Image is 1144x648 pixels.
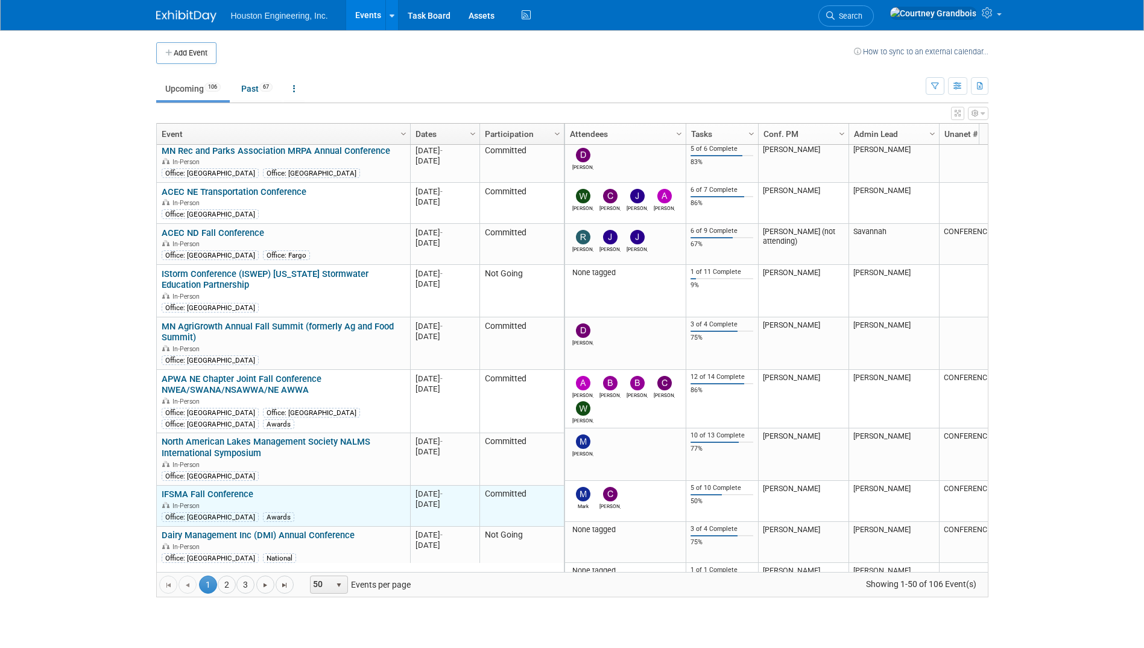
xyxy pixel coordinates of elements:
[630,189,645,203] img: Jacob Garder
[572,203,593,211] div: Whitaker Thomas
[691,124,750,144] a: Tasks
[162,124,402,144] a: Event
[758,183,849,224] td: [PERSON_NAME]
[485,124,556,144] a: Participation
[479,433,564,486] td: Committed
[657,376,672,390] img: Chris Furman
[849,183,939,224] td: [PERSON_NAME]
[416,197,474,207] div: [DATE]
[572,416,593,424] div: Whitaker Thomas
[156,42,216,64] button: Add Event
[569,566,681,576] div: None tagged
[691,373,753,381] div: 12 of 14 Complete
[263,553,296,563] div: National
[599,244,621,252] div: Jeff Lansink
[849,481,939,522] td: [PERSON_NAME]
[440,374,443,383] span: -
[416,156,474,166] div: [DATE]
[576,434,590,449] img: Moriya Rufer
[416,268,474,279] div: [DATE]
[837,129,847,139] span: Column Settings
[179,576,197,594] a: Go to the previous page
[672,124,686,142] a: Column Settings
[263,408,360,418] div: Office: [GEOGRAPHIC_DATA]
[747,129,756,139] span: Column Settings
[263,168,360,178] div: Office: [GEOGRAPHIC_DATA]
[162,268,368,291] a: IStorm Conference (ISWEP) [US_STATE] Stormwater Education Partnership
[939,224,1029,265] td: CONFERENCE-0038
[599,390,621,398] div: Bret Zimmerman
[599,203,621,211] div: Connor Kelley
[162,145,390,156] a: MN Rec and Parks Association MRPA Annual Conference
[397,124,410,142] a: Column Settings
[162,489,253,500] a: IFSMA Fall Conference
[466,124,479,142] a: Column Settings
[263,512,294,522] div: Awards
[416,145,474,156] div: [DATE]
[416,489,474,499] div: [DATE]
[172,199,203,207] span: In-Person
[183,580,192,590] span: Go to the previous page
[259,83,273,92] span: 67
[440,437,443,446] span: -
[691,525,753,533] div: 3 of 4 Complete
[603,189,618,203] img: Connor Kelley
[576,189,590,203] img: Whitaker Thomas
[603,376,618,390] img: Bret Zimmerman
[572,338,593,346] div: Drew Kessler
[162,186,306,197] a: ACEC NE Transportation Conference
[758,481,849,522] td: [PERSON_NAME]
[849,224,939,265] td: Savannah
[416,499,474,509] div: [DATE]
[572,390,593,398] div: Alan Kemmet
[334,580,344,590] span: select
[280,580,289,590] span: Go to the last page
[162,419,259,429] div: Office: [GEOGRAPHIC_DATA]
[745,124,758,142] a: Column Settings
[603,487,618,501] img: Charles Ikenberry
[630,376,645,390] img: Bob Gregalunas
[479,370,564,433] td: Committed
[572,244,593,252] div: randy engelstad
[576,148,590,162] img: Dan Sjordal
[172,240,203,248] span: In-Person
[440,269,443,278] span: -
[939,481,1029,522] td: CONFERENCE-0025
[818,5,874,27] a: Search
[569,525,681,535] div: None tagged
[479,265,564,317] td: Not Going
[849,522,939,563] td: [PERSON_NAME]
[416,186,474,197] div: [DATE]
[854,124,931,144] a: Admin Lead
[399,129,408,139] span: Column Settings
[440,489,443,498] span: -
[572,449,593,457] div: Moriya Rufer
[835,11,862,21] span: Search
[691,431,753,440] div: 10 of 13 Complete
[674,129,684,139] span: Column Settings
[758,265,849,317] td: [PERSON_NAME]
[569,268,681,278] div: None tagged
[576,487,590,501] img: Mark Jacobs
[572,162,593,170] div: Dan Sjordal
[162,553,259,563] div: Office: [GEOGRAPHIC_DATA]
[479,486,564,527] td: Committed
[416,124,472,144] a: Dates
[162,345,169,351] img: In-Person Event
[416,227,474,238] div: [DATE]
[163,580,173,590] span: Go to the first page
[156,10,216,22] img: ExhibitDay
[552,129,562,139] span: Column Settings
[849,265,939,317] td: [PERSON_NAME]
[294,576,423,594] span: Events per page
[156,77,230,100] a: Upcoming106
[691,268,753,276] div: 1 of 11 Complete
[691,227,753,235] div: 6 of 9 Complete
[654,203,675,211] div: Adam Walker
[479,224,564,265] td: Committed
[263,419,294,429] div: Awards
[849,428,939,481] td: [PERSON_NAME]
[162,227,264,238] a: ACEC ND Fall Conference
[440,146,443,155] span: -
[849,142,939,183] td: [PERSON_NAME]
